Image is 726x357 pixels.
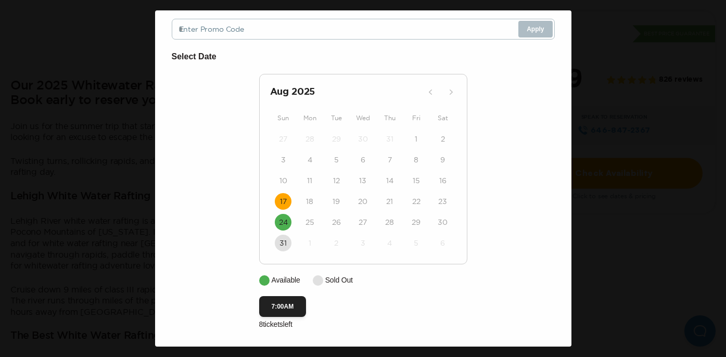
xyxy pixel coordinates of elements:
[414,238,418,248] time: 5
[359,217,367,227] time: 27
[272,275,300,286] p: Available
[301,172,318,189] button: 11
[305,217,314,227] time: 25
[306,196,313,207] time: 18
[275,235,291,251] button: 31
[412,217,421,227] time: 29
[279,238,287,248] time: 31
[376,112,403,124] div: Thu
[361,238,365,248] time: 3
[435,214,451,231] button: 30
[408,131,425,147] button: 1
[440,238,445,248] time: 6
[439,175,447,186] time: 16
[387,238,392,248] time: 4
[301,214,318,231] button: 25
[279,134,287,144] time: 27
[435,235,451,251] button: 6
[301,131,318,147] button: 28
[354,131,371,147] button: 30
[172,50,555,63] h6: Select Date
[386,134,393,144] time: 31
[328,172,345,189] button: 12
[280,196,287,207] time: 17
[408,151,425,168] button: 8
[381,235,398,251] button: 4
[334,155,339,165] time: 5
[441,134,445,144] time: 2
[386,196,393,207] time: 21
[328,151,345,168] button: 5
[381,193,398,210] button: 21
[275,214,291,231] button: 24
[361,155,365,165] time: 6
[279,175,287,186] time: 10
[275,131,291,147] button: 27
[440,155,445,165] time: 9
[408,235,425,251] button: 5
[435,131,451,147] button: 2
[354,193,371,210] button: 20
[275,151,291,168] button: 3
[381,172,398,189] button: 14
[325,275,353,286] p: Sold Out
[415,134,417,144] time: 1
[270,85,422,99] h2: Aug 2025
[435,172,451,189] button: 16
[414,155,418,165] time: 8
[358,196,367,207] time: 20
[354,214,371,231] button: 27
[359,175,366,186] time: 13
[332,134,341,144] time: 29
[270,112,297,124] div: Sun
[305,134,314,144] time: 28
[332,217,341,227] time: 26
[301,193,318,210] button: 18
[328,131,345,147] button: 29
[435,193,451,210] button: 23
[429,112,456,124] div: Sat
[413,175,420,186] time: 15
[381,151,398,168] button: 7
[333,196,340,207] time: 19
[301,151,318,168] button: 4
[275,193,291,210] button: 17
[328,193,345,210] button: 19
[381,214,398,231] button: 28
[323,112,350,124] div: Tue
[354,235,371,251] button: 3
[358,134,368,144] time: 30
[435,151,451,168] button: 9
[309,238,311,248] time: 1
[408,214,425,231] button: 29
[408,172,425,189] button: 15
[308,155,312,165] time: 4
[412,196,421,207] time: 22
[307,175,312,186] time: 11
[350,112,376,124] div: Wed
[297,112,323,124] div: Mon
[301,235,318,251] button: 1
[386,175,393,186] time: 14
[388,155,392,165] time: 7
[403,112,429,124] div: Fri
[259,319,467,330] p: 8 ticket s left
[334,238,338,248] time: 2
[354,151,371,168] button: 6
[385,217,394,227] time: 28
[279,217,288,227] time: 24
[281,155,286,165] time: 3
[408,193,425,210] button: 22
[438,217,448,227] time: 30
[328,235,345,251] button: 2
[438,196,447,207] time: 23
[381,131,398,147] button: 31
[333,175,340,186] time: 12
[354,172,371,189] button: 13
[275,172,291,189] button: 10
[259,296,307,317] button: 7:00AM
[328,214,345,231] button: 26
